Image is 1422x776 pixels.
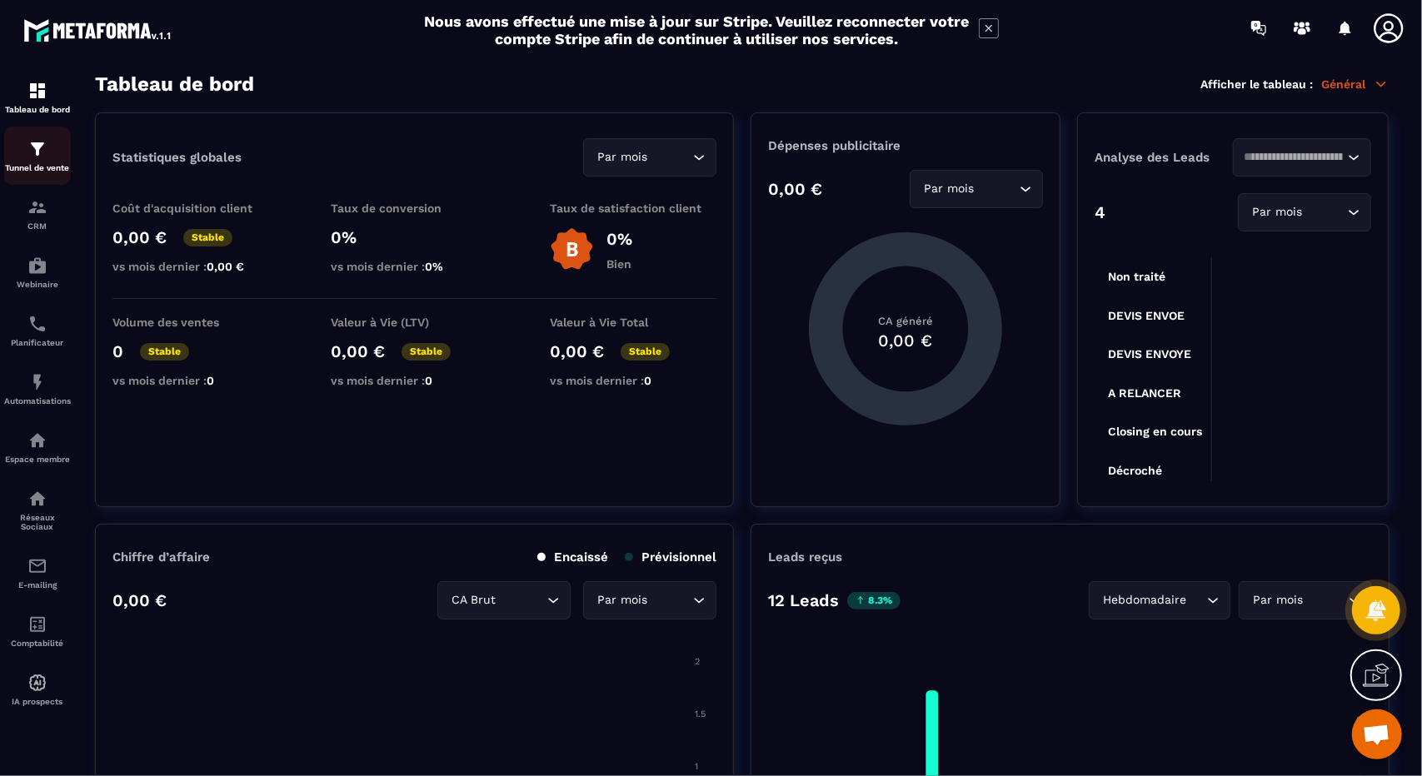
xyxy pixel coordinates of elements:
[27,314,47,334] img: scheduler
[4,639,71,648] p: Comptabilité
[95,72,254,96] h3: Tableau de bord
[695,761,698,772] tspan: 1
[27,256,47,276] img: automations
[448,591,500,609] span: CA Brut
[112,201,279,215] p: Coût d'acquisition client
[27,489,47,509] img: social-network
[1200,77,1313,91] p: Afficher le tableau :
[550,201,716,215] p: Taux de satisfaction client
[140,343,189,361] p: Stable
[27,556,47,576] img: email
[1233,138,1371,177] div: Search for option
[500,591,543,609] input: Search for option
[112,341,123,361] p: 0
[4,127,71,185] a: formationformationTunnel de vente
[4,418,71,476] a: automationsautomationsEspace membre
[768,179,822,199] p: 0,00 €
[1352,709,1402,759] a: Ouvrir le chat
[331,201,497,215] p: Taux de conversion
[1108,386,1181,400] tspan: A RELANCER
[4,455,71,464] p: Espace membre
[23,15,173,45] img: logo
[1108,309,1185,322] tspan: DEVIS ENVOE
[1250,591,1307,609] span: Par mois
[1356,714,1362,725] tspan: 6
[1108,464,1162,477] tspan: Décroché
[594,148,651,167] span: Par mois
[1249,203,1306,221] span: Par mois
[550,374,716,387] p: vs mois dernier :
[4,221,71,231] p: CRM
[550,227,594,271] img: b-badge-o.b3b20ee6.svg
[331,341,385,361] p: 0,00 €
[695,656,700,667] tspan: 2
[27,430,47,450] img: automations
[4,185,71,243] a: formationformationCRM
[1239,581,1372,619] div: Search for option
[331,227,497,247] p: 0%
[4,68,71,127] a: formationformationTableau de bord
[768,138,1043,153] p: Dépenses publicitaire
[644,374,651,387] span: 0
[437,581,571,619] div: Search for option
[550,341,604,361] p: 0,00 €
[1321,77,1389,92] p: Général
[1238,193,1371,231] div: Search for option
[4,243,71,301] a: automationsautomationsWebinaire
[695,709,706,719] tspan: 1.5
[112,590,167,610] p: 0,00 €
[112,150,242,165] p: Statistiques globales
[27,614,47,634] img: accountant
[921,180,978,198] span: Par mois
[4,602,71,660] a: accountantaccountantComptabilité
[651,591,689,609] input: Search for option
[606,229,632,249] p: 0%
[27,372,47,392] img: automations
[4,544,71,602] a: emailemailE-mailing
[331,374,497,387] p: vs mois dernier :
[425,260,443,273] span: 0%
[4,360,71,418] a: automationsautomationsAutomatisations
[4,338,71,347] p: Planificateur
[183,229,232,246] p: Stable
[207,374,214,387] span: 0
[583,138,716,177] div: Search for option
[4,280,71,289] p: Webinaire
[1108,425,1202,440] tspan: Closing en cours
[402,343,451,361] p: Stable
[112,260,279,273] p: vs mois dernier :
[4,580,71,589] p: E-mailing
[583,581,716,619] div: Search for option
[1306,203,1344,221] input: Search for option
[537,550,608,565] p: Encaissé
[910,170,1043,208] div: Search for option
[1089,581,1230,619] div: Search for option
[550,316,716,329] p: Valeur à Vie Total
[4,697,71,706] p: IA prospects
[847,592,901,609] p: 8.3%
[425,374,432,387] span: 0
[1190,591,1203,609] input: Search for option
[768,590,839,610] p: 12 Leads
[978,180,1015,198] input: Search for option
[112,550,210,565] p: Chiffre d’affaire
[625,550,716,565] p: Prévisionnel
[4,301,71,360] a: schedulerschedulerPlanificateur
[27,139,47,159] img: formation
[331,260,497,273] p: vs mois dernier :
[651,148,689,167] input: Search for option
[4,476,71,544] a: social-networksocial-networkRéseaux Sociaux
[112,227,167,247] p: 0,00 €
[1307,591,1345,609] input: Search for option
[27,197,47,217] img: formation
[4,396,71,405] p: Automatisations
[621,343,670,361] p: Stable
[27,81,47,101] img: formation
[1108,347,1191,361] tspan: DEVIS ENVOYE
[207,260,244,273] span: 0,00 €
[1108,270,1165,283] tspan: Non traité
[112,316,279,329] p: Volume des ventes
[424,12,970,47] h2: Nous avons effectué une mise à jour sur Stripe. Veuillez reconnecter votre compte Stripe afin de ...
[768,550,842,565] p: Leads reçus
[1095,150,1233,165] p: Analyse des Leads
